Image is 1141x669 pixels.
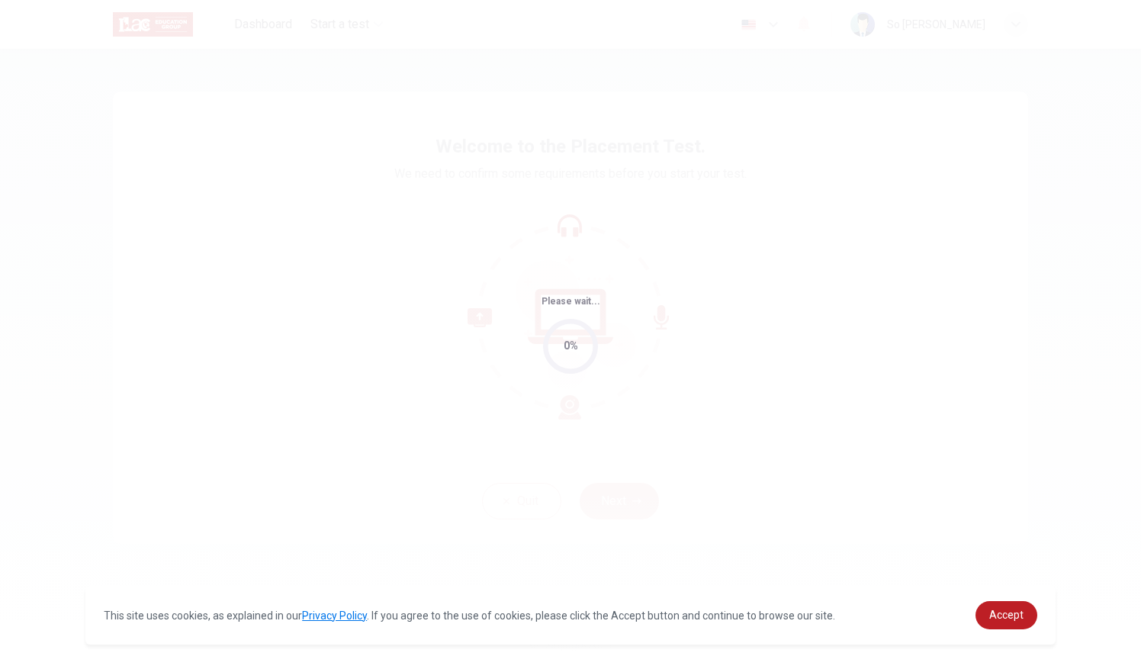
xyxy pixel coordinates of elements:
[85,586,1056,645] div: cookieconsent
[564,337,578,355] div: 0%
[542,296,600,307] span: Please wait...
[302,609,367,622] a: Privacy Policy
[975,601,1037,629] a: dismiss cookie message
[989,609,1024,621] span: Accept
[104,609,835,622] span: This site uses cookies, as explained in our . If you agree to the use of cookies, please click th...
